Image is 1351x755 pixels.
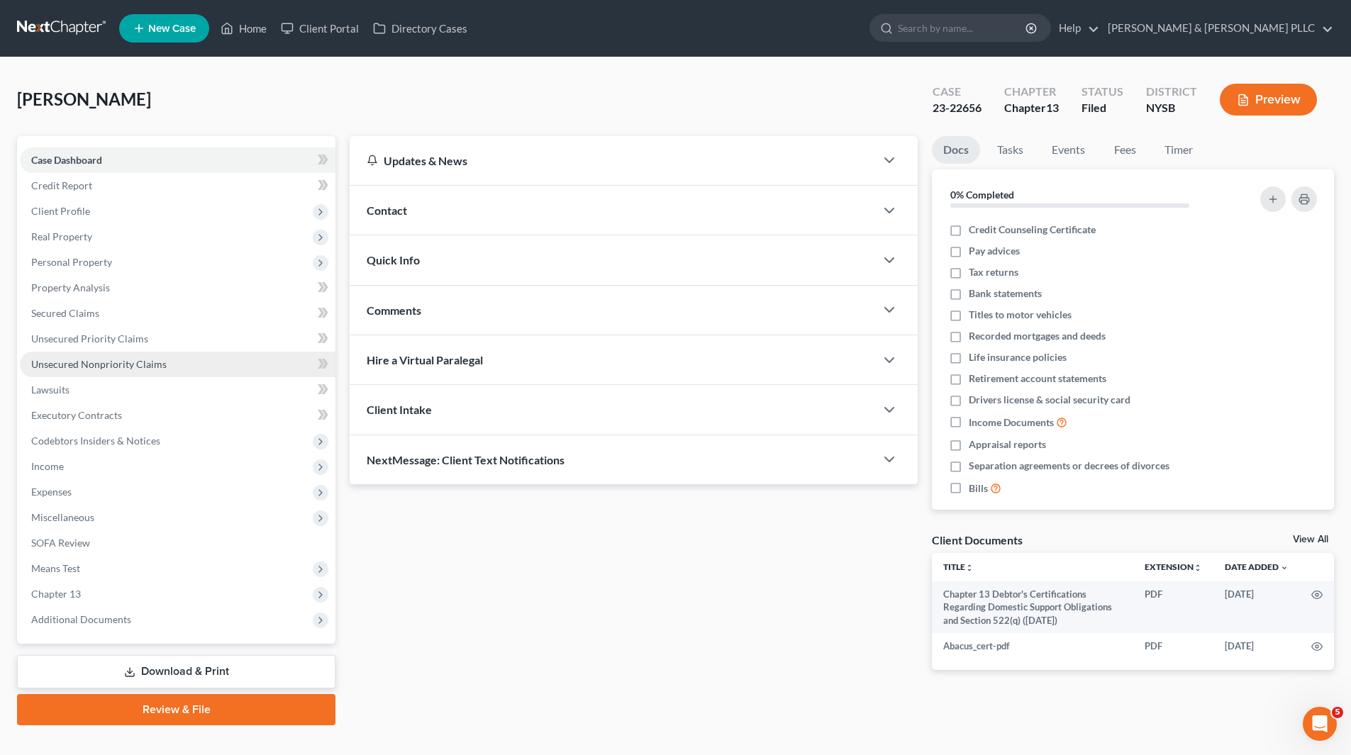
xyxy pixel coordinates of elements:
span: Secured Claims [31,307,99,319]
span: Means Test [31,562,80,574]
span: Contact [367,203,407,217]
span: Drivers license & social security card [969,393,1130,407]
a: View All [1293,535,1328,544]
span: SOFA Review [31,537,90,549]
a: SOFA Review [20,530,335,556]
a: Review & File [17,694,335,725]
a: Tasks [986,136,1035,164]
i: unfold_more [1194,564,1202,572]
a: Case Dashboard [20,147,335,173]
a: Property Analysis [20,275,335,301]
input: Search by name... [898,15,1028,41]
a: [PERSON_NAME] & [PERSON_NAME] PLLC [1101,16,1333,41]
span: Client Profile [31,205,90,217]
a: Lawsuits [20,377,335,403]
div: Status [1082,84,1123,100]
span: 5 [1332,707,1343,718]
a: Fees [1102,136,1147,164]
span: Unsecured Priority Claims [31,332,148,345]
span: Tax returns [969,265,1018,279]
a: Titleunfold_more [943,561,974,572]
span: Income [31,460,64,472]
span: Recorded mortgages and deeds [969,329,1106,343]
a: Date Added expand_more [1225,561,1289,572]
span: Life insurance policies [969,350,1067,364]
a: Timer [1153,136,1204,164]
span: Lawsuits [31,384,70,396]
a: Executory Contracts [20,403,335,428]
span: Unsecured Nonpriority Claims [31,358,167,370]
button: Preview [1220,84,1317,116]
strong: 0% Completed [950,189,1014,201]
span: Executory Contracts [31,409,122,421]
span: Bills [969,481,988,496]
iframe: Intercom live chat [1303,707,1337,741]
span: Client Intake [367,403,432,416]
span: Titles to motor vehicles [969,308,1072,322]
a: Client Portal [274,16,366,41]
a: Download & Print [17,655,335,688]
span: Credit Counseling Certificate [969,223,1096,237]
a: Home [213,16,274,41]
span: Personal Property [31,256,112,268]
div: Case [933,84,982,100]
td: [DATE] [1213,633,1300,659]
span: Income Documents [969,415,1054,430]
span: NextMessage: Client Text Notifications [367,453,565,466]
a: Extensionunfold_more [1145,561,1202,572]
span: Additional Documents [31,613,131,625]
span: Chapter 13 [31,588,81,600]
span: Quick Info [367,253,420,267]
td: Chapter 13 Debtor's Certifications Regarding Domestic Support Obligations and Section 522(q) ([DA... [932,581,1133,633]
div: District [1146,84,1197,100]
td: PDF [1133,581,1213,633]
i: expand_more [1280,564,1289,572]
a: Unsecured Priority Claims [20,326,335,352]
span: Retirement account statements [969,371,1106,386]
span: Case Dashboard [31,154,102,166]
div: Filed [1082,100,1123,116]
span: Codebtors Insiders & Notices [31,435,160,447]
span: 13 [1046,101,1059,114]
span: Expenses [31,486,72,498]
div: NYSB [1146,100,1197,116]
span: Bank statements [969,286,1042,301]
span: Pay advices [969,244,1020,258]
td: [DATE] [1213,581,1300,633]
span: Property Analysis [31,281,110,293]
div: Client Documents [932,532,1023,547]
span: Separation agreements or decrees of divorces [969,459,1169,473]
a: Events [1040,136,1096,164]
a: Credit Report [20,173,335,198]
a: Docs [932,136,980,164]
td: PDF [1133,633,1213,659]
div: Chapter [1004,84,1059,100]
a: Help [1052,16,1099,41]
a: Directory Cases [366,16,474,41]
span: New Case [148,23,196,34]
span: Hire a Virtual Paralegal [367,353,483,367]
span: Real Property [31,230,92,242]
span: Comments [367,303,421,317]
a: Unsecured Nonpriority Claims [20,352,335,377]
i: unfold_more [965,564,974,572]
span: Credit Report [31,179,92,191]
div: Updates & News [367,153,858,168]
span: Appraisal reports [969,437,1046,452]
a: Secured Claims [20,301,335,326]
div: 23-22656 [933,100,982,116]
td: Abacus_cert-pdf [932,633,1133,659]
span: [PERSON_NAME] [17,89,151,109]
div: Chapter [1004,100,1059,116]
span: Miscellaneous [31,511,94,523]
